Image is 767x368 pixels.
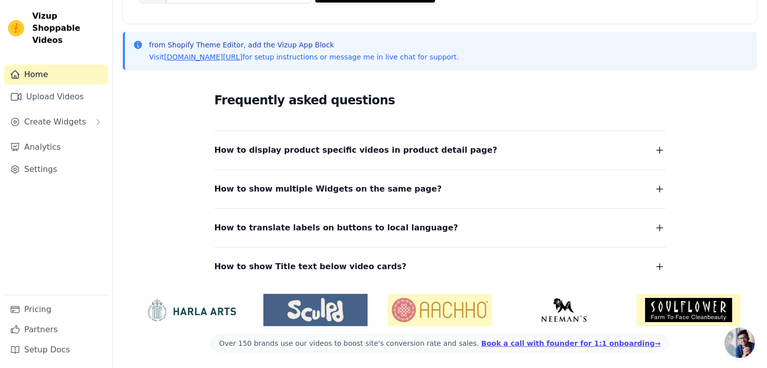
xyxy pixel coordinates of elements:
[725,328,755,358] a: Otvorite chat
[215,221,458,235] span: How to translate labels on buttons to local language?
[512,298,616,322] img: Neeman's
[481,339,661,347] a: Book a call with founder for 1:1 onboarding
[139,298,243,322] img: HarlaArts
[4,65,108,85] a: Home
[4,299,108,320] a: Pricing
[164,53,243,61] a: [DOMAIN_NAME][URL]
[4,159,108,179] a: Settings
[4,320,108,340] a: Partners
[388,294,492,326] img: Aachho
[4,87,108,107] a: Upload Videos
[215,182,666,196] button: How to show multiple Widgets on the same page?
[215,260,407,274] span: How to show Title text below video cards?
[32,10,104,46] span: Vizup Shoppable Videos
[215,182,442,196] span: How to show multiple Widgets on the same page?
[4,137,108,157] a: Analytics
[637,294,741,326] img: Soulflower
[215,90,666,110] h2: Frequently asked questions
[215,143,498,157] span: How to display product specific videos in product detail page?
[215,221,666,235] button: How to translate labels on buttons to local language?
[263,298,368,322] img: Sculpd US
[4,112,108,132] button: Create Widgets
[215,143,666,157] button: How to display product specific videos in product detail page?
[149,52,459,62] p: Visit for setup instructions or message me in live chat for support.
[24,116,86,128] span: Create Widgets
[4,340,108,360] a: Setup Docs
[149,40,459,50] p: from Shopify Theme Editor, add the Vizup App Block
[215,260,666,274] button: How to show Title text below video cards?
[8,20,24,36] img: Vizup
